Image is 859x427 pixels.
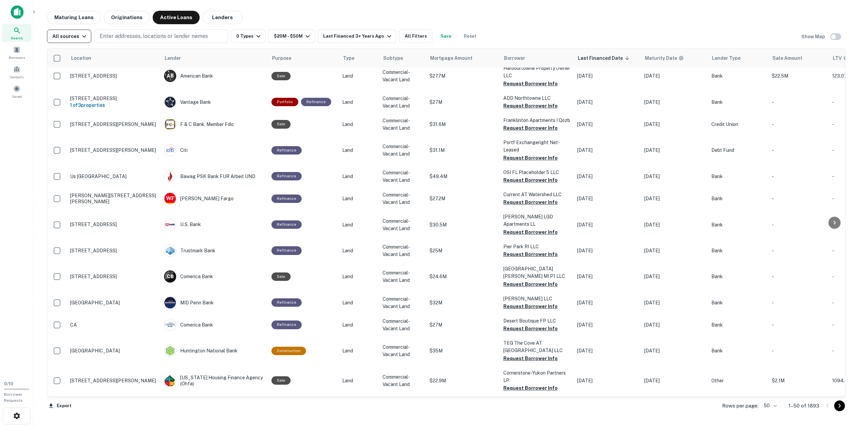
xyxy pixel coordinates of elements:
th: Purpose [268,49,339,68]
p: Land [342,299,376,306]
span: Lender [165,54,181,62]
p: [STREET_ADDRESS] [70,95,157,101]
p: Franklinton Apartments I Qozb [503,117,570,124]
span: 0 / 10 [4,381,13,386]
p: [DATE] [577,146,638,154]
p: $27M [429,321,497,329]
p: [DATE] [577,173,638,180]
p: [DATE] [577,221,638,228]
p: $30.5M [429,221,497,228]
div: F & C Bank, Member Fdic [164,118,265,130]
p: [STREET_ADDRESS] [70,73,157,79]
div: Sale [271,376,291,385]
th: Lender Type [708,49,768,68]
span: LTVs displayed on the website are for informational purposes only and may be reported incorrectly... [833,54,857,62]
a: Contacts [2,63,32,81]
p: Commercial-Vacant Land [383,373,423,388]
div: Sale [271,120,291,128]
p: Commercial-Vacant Land [383,243,423,258]
div: 50 [761,401,778,411]
th: Lender [161,49,268,68]
p: Land [342,173,376,180]
p: - [772,299,825,306]
p: Land [342,273,376,280]
p: Pier Park RI LLC [503,243,570,250]
p: [DATE] [577,195,638,202]
p: $22.5M [772,72,825,80]
p: [DATE] [577,98,638,106]
p: Commercial-Vacant Land [383,191,423,206]
div: [PERSON_NAME] Fargo [164,193,265,205]
p: - [772,195,825,202]
img: bawag.at.png [164,171,176,182]
p: [DATE] [577,121,638,128]
button: Request Borrower Info [503,384,558,392]
button: Request Borrower Info [503,228,558,236]
p: Land [342,321,376,329]
p: Commercial-Vacant Land [383,69,423,83]
img: picture [164,319,176,331]
p: [DATE] [577,273,638,280]
p: $49.4M [429,173,497,180]
p: [DATE] [644,247,705,254]
p: [GEOGRAPHIC_DATA] [70,348,157,354]
th: Maturity dates displayed may be estimated. Please contact the lender for the most accurate maturi... [641,49,708,68]
button: Request Borrower Info [503,102,558,110]
button: Maturing Loans [47,11,101,24]
div: Comerica Bank [164,319,265,331]
span: Subtype [383,54,403,62]
p: [DATE] [644,377,705,384]
p: [STREET_ADDRESS] [70,248,157,254]
p: Bank [711,273,765,280]
p: Other [711,377,765,384]
button: All sources [47,30,91,43]
div: Huntington National Bank [164,345,265,357]
p: CA [70,322,157,328]
p: [DATE] [644,221,705,228]
p: Land [342,221,376,228]
div: This loan purpose was for refinancing [301,98,331,106]
p: Land [342,347,376,354]
p: Commercial-Vacant Land [383,143,423,158]
button: Request Borrower Info [503,354,558,362]
button: Request Borrower Info [503,154,558,162]
p: [DATE] [644,347,705,354]
p: [PERSON_NAME] LLC [503,295,570,302]
img: picture [164,96,176,108]
p: Commercial-Vacant Land [383,217,423,232]
span: Purpose [272,54,300,62]
p: Portf Exchangeright Net-leased [503,139,570,154]
p: [DATE] [644,195,705,202]
p: Commercial-Vacant Land [383,343,423,358]
p: - [772,221,825,228]
p: $2.1M [772,377,825,384]
h6: Show Map [801,33,826,40]
span: Type [343,54,354,62]
iframe: Chat Widget [825,373,859,405]
p: [DATE] [644,299,705,306]
th: Type [339,49,379,68]
span: Location [71,54,100,62]
p: $27M [429,98,497,106]
p: Desert Boutique FP LLC [503,317,570,325]
th: Mortgage Amount [426,49,500,68]
button: Lenders [202,11,243,24]
p: Bank [711,321,765,329]
a: Search [2,24,32,42]
p: [PERSON_NAME][STREET_ADDRESS][PERSON_NAME] [70,193,157,205]
p: [STREET_ADDRESS] [70,273,157,280]
span: Mortgage Amount [430,54,481,62]
p: Enter addresses, locations or lender names [100,32,208,40]
p: Cornerstone-yukon Partners LP [503,369,570,384]
div: Sale [271,72,291,80]
p: - [772,146,825,154]
p: - [772,173,825,180]
button: Go to next page [834,400,845,411]
button: Request Borrower Info [503,280,558,288]
h6: 1 of 3 properties [70,101,157,109]
p: [DATE] [644,146,705,154]
button: Request Borrower Info [503,302,558,310]
p: Us [GEOGRAPHIC_DATA] [70,173,157,179]
p: [DATE] [577,247,638,254]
